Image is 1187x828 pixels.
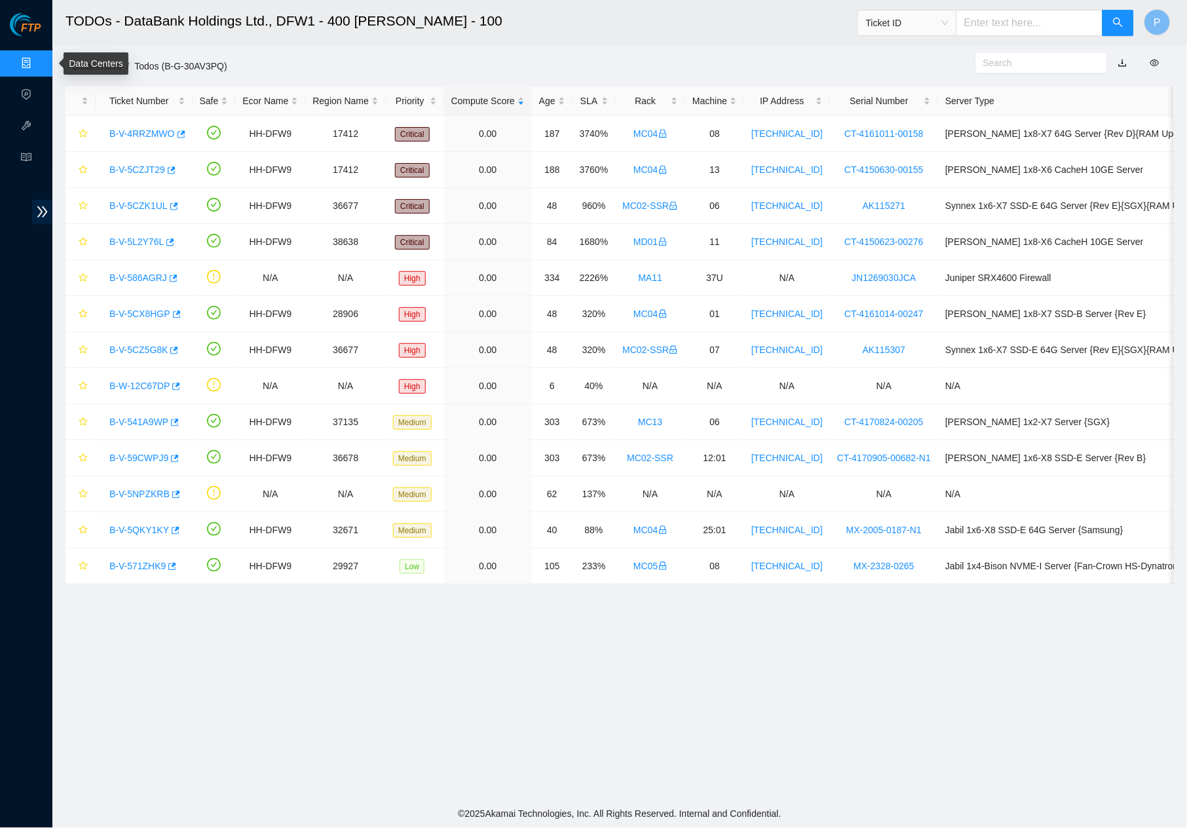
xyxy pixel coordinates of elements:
[79,129,88,140] span: star
[305,440,386,476] td: 36678
[207,414,221,428] span: check-circle
[207,270,221,284] span: exclamation-circle
[235,548,305,584] td: HH-DFW9
[852,273,916,283] a: JN1269030JCA
[854,561,914,571] a: MX-2328-0265
[395,199,430,214] span: Critical
[207,378,221,392] span: exclamation-circle
[837,453,931,463] a: CT-4170905-00682-N1
[305,152,386,188] td: 17412
[532,332,573,368] td: 48
[305,224,386,260] td: 38638
[305,476,386,512] td: N/A
[751,417,823,427] a: [TECHNICAL_ID]
[444,404,532,440] td: 0.00
[79,525,88,536] span: star
[305,116,386,152] td: 17412
[73,159,88,180] button: star
[109,417,168,427] a: B-V-541A9WP
[32,200,52,224] span: double-right
[444,476,532,512] td: 0.00
[73,375,88,396] button: star
[235,368,305,404] td: N/A
[393,451,432,466] span: Medium
[685,404,744,440] td: 06
[751,164,823,175] a: [TECHNICAL_ID]
[751,236,823,247] a: [TECHNICAL_ID]
[532,116,573,152] td: 187
[235,224,305,260] td: HH-DFW9
[751,345,823,355] a: [TECHNICAL_ID]
[844,236,924,247] a: CT-4150623-00276
[79,165,88,176] span: star
[844,128,924,139] a: CT-4161011-00158
[305,296,386,332] td: 28906
[573,332,616,368] td: 320%
[305,260,386,296] td: N/A
[73,447,88,468] button: star
[638,417,662,427] a: MC13
[751,453,823,463] a: [TECHNICAL_ID]
[235,440,305,476] td: HH-DFW9
[573,512,616,548] td: 88%
[573,116,616,152] td: 3740%
[658,129,668,138] span: lock
[10,24,41,41] a: Akamai TechnologiesFTP
[207,450,221,464] span: check-circle
[685,296,744,332] td: 01
[400,559,424,574] span: Low
[863,345,905,355] a: AK115307
[685,368,744,404] td: N/A
[685,548,744,584] td: 08
[532,224,573,260] td: 84
[235,116,305,152] td: HH-DFW9
[235,152,305,188] td: HH-DFW9
[444,188,532,224] td: 0.00
[444,224,532,260] td: 0.00
[573,404,616,440] td: 673%
[532,152,573,188] td: 188
[532,260,573,296] td: 334
[633,128,667,139] a: MC04lock
[109,453,168,463] a: B-V-59CWPJ9
[235,188,305,224] td: HH-DFW9
[573,188,616,224] td: 960%
[685,512,744,548] td: 25:01
[79,489,88,500] span: star
[669,345,678,354] span: lock
[1118,58,1127,68] a: download
[79,381,88,392] span: star
[21,146,31,172] span: read
[399,379,426,394] span: High
[532,440,573,476] td: 303
[633,309,667,319] a: MC04lock
[444,548,532,584] td: 0.00
[623,345,679,355] a: MC02-SSRlock
[73,339,88,360] button: star
[109,525,169,535] a: B-V-5QKY1KY
[305,368,386,404] td: N/A
[393,487,432,502] span: Medium
[1113,17,1123,29] span: search
[79,345,88,356] span: star
[744,368,830,404] td: N/A
[109,345,168,355] a: B-V-5CZ5G8K
[633,164,667,175] a: MC04lock
[658,165,668,174] span: lock
[685,260,744,296] td: 37U
[399,271,426,286] span: High
[305,548,386,584] td: 29927
[395,163,430,178] span: Critical
[73,123,88,144] button: star
[395,235,430,250] span: Critical
[235,332,305,368] td: HH-DFW9
[79,237,88,248] span: star
[844,309,924,319] a: CT-4161014-00247
[399,307,426,322] span: High
[10,13,66,36] img: Akamai Technologies
[751,525,823,535] a: [TECHNICAL_ID]
[395,127,430,141] span: Critical
[532,188,573,224] td: 48
[235,476,305,512] td: N/A
[109,128,175,139] a: B-V-4RRZMWO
